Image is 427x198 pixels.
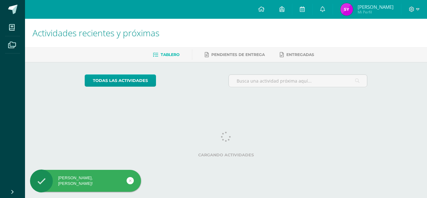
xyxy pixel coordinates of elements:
[30,175,141,186] div: [PERSON_NAME], [PERSON_NAME]!
[85,74,156,87] a: todas las Actividades
[280,50,314,60] a: Entregadas
[161,52,179,57] span: Tablero
[211,52,265,57] span: Pendientes de entrega
[205,50,265,60] a: Pendientes de entrega
[358,4,394,10] span: [PERSON_NAME]
[229,75,367,87] input: Busca una actividad próxima aquí...
[33,27,159,39] span: Actividades recientes y próximas
[85,153,368,157] label: Cargando actividades
[286,52,314,57] span: Entregadas
[153,50,179,60] a: Tablero
[358,9,394,15] span: Mi Perfil
[340,3,353,16] img: a238a225a6b68594bd4e8eefc8566e6e.png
